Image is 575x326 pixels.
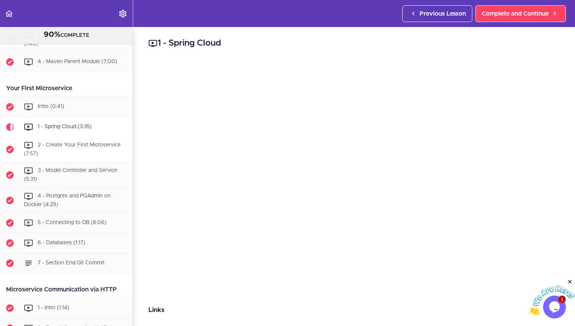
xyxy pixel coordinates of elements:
[118,9,127,18] svg: Settings Menu
[419,9,466,18] span: Previous Lesson
[38,59,117,65] span: 4 - Maven Parent Module (7:00)
[38,240,85,246] span: 6 - Databases (1:17)
[475,5,566,22] a: Complete and Continue
[38,261,105,266] span: 7 - Section End Git Commit
[148,61,560,293] iframe: Video Player
[528,278,575,315] iframe: chat widget
[38,104,64,110] span: Intro (0:41)
[24,193,111,207] span: 4 - Postgres and PGAdmin on Docker (4:29)
[148,307,164,313] strong: Links
[10,30,123,40] div: COMPLETE
[24,143,121,157] span: 2 - Create Your First Microservice (7:57)
[402,5,472,22] a: Previous Lesson
[38,220,106,226] span: 5 - Connecting to DB (8:06)
[5,9,14,18] svg: Back to course curriculum
[38,124,92,130] span: 1 - Spring Cloud (3:35)
[38,305,69,311] span: 1 - Intro (1:14)
[482,9,549,18] span: Complete and Continue
[148,37,560,50] h2: 1 - Spring Cloud
[24,168,117,182] span: 3 - Model Controller and Service (5:31)
[44,31,60,38] span: 90%
[24,32,118,46] span: 3 - Open The Project with IntelliJ (1:40)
